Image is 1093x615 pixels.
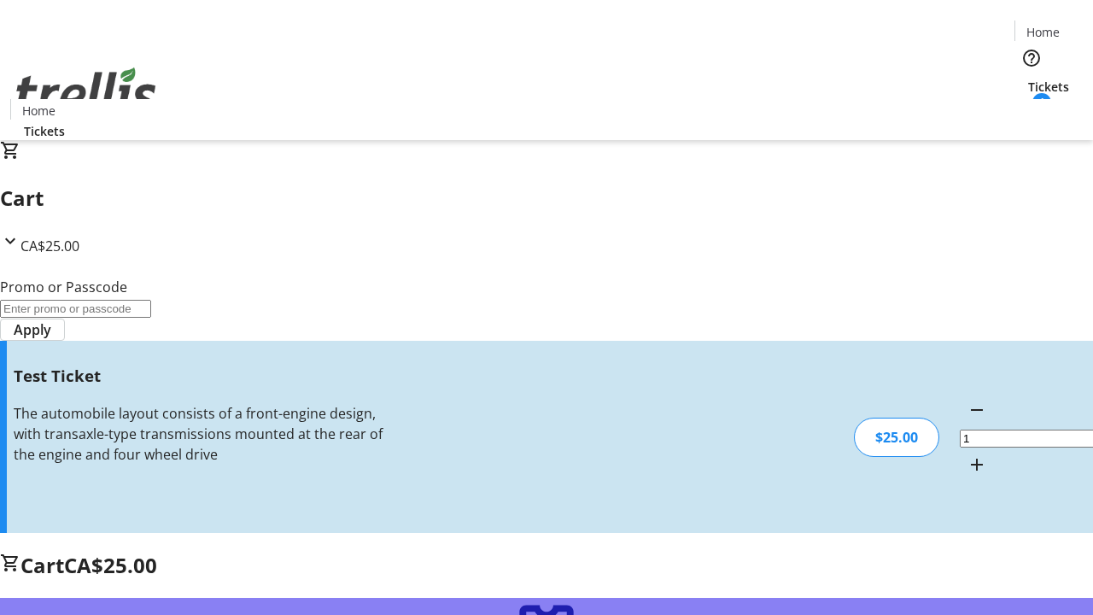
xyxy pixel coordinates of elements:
span: Apply [14,319,51,340]
button: Increment by one [960,448,994,482]
span: Tickets [24,122,65,140]
a: Home [1015,23,1070,41]
a: Home [11,102,66,120]
h3: Test Ticket [14,364,387,388]
div: The automobile layout consists of a front-engine design, with transaxle-type transmissions mounte... [14,403,387,465]
img: Orient E2E Organization 6lHgcvtEQo's Logo [10,49,162,134]
span: Home [1026,23,1060,41]
button: Decrement by one [960,393,994,427]
button: Cart [1014,96,1049,130]
a: Tickets [10,122,79,140]
span: Home [22,102,56,120]
span: CA$25.00 [64,551,157,579]
a: Tickets [1014,78,1083,96]
span: CA$25.00 [20,237,79,255]
div: $25.00 [854,418,939,457]
button: Help [1014,41,1049,75]
span: Tickets [1028,78,1069,96]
